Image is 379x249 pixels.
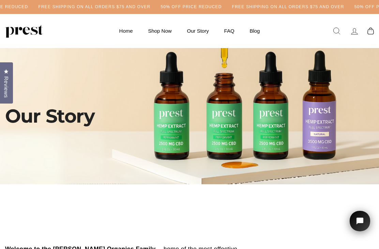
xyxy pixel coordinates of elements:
[112,24,267,37] ul: Primary
[217,24,241,37] a: FAQ
[243,24,267,37] a: Blog
[141,24,178,37] a: Shop Now
[38,4,150,10] h5: Free Shipping on all orders $75 and over
[112,24,140,37] a: Home
[232,4,344,10] h5: Free Shipping on all orders $75 and over
[180,24,216,37] a: Our Story
[5,106,135,126] p: Our Story
[5,24,43,38] img: PREST ORGANICS
[161,4,222,10] h5: 50% OFF PRICE REDUCED
[341,201,379,249] iframe: Tidio Chat
[2,76,11,98] span: Reviews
